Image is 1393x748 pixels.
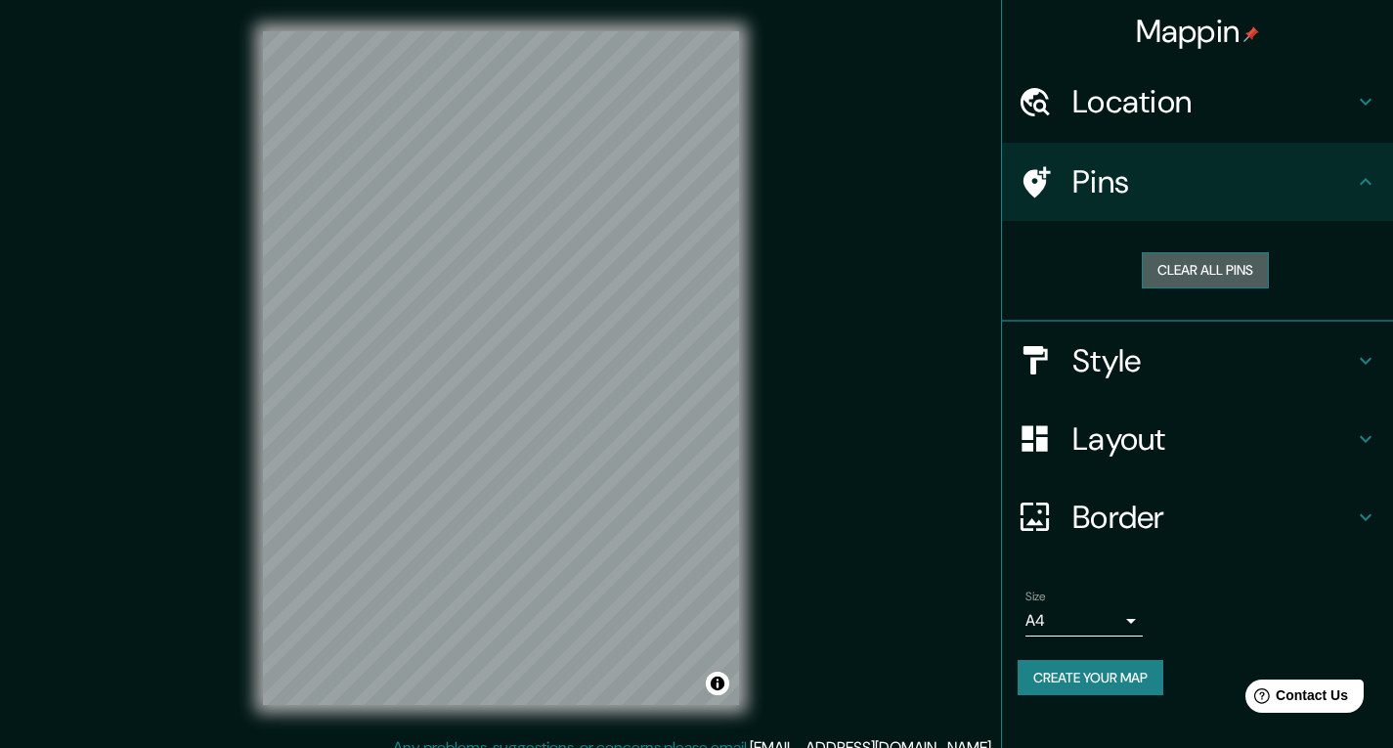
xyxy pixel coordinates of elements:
button: Toggle attribution [706,672,729,695]
div: Layout [1002,400,1393,478]
button: Create your map [1018,660,1163,696]
div: Location [1002,63,1393,141]
div: A4 [1025,605,1143,637]
div: Border [1002,478,1393,556]
div: Pins [1002,143,1393,221]
h4: Style [1072,341,1354,380]
h4: Location [1072,82,1354,121]
label: Size [1025,588,1046,604]
h4: Pins [1072,162,1354,201]
canvas: Map [263,31,739,705]
button: Clear all pins [1142,252,1269,288]
h4: Layout [1072,419,1354,459]
img: pin-icon.png [1243,26,1259,42]
iframe: Help widget launcher [1219,672,1371,726]
h4: Mappin [1136,12,1260,51]
h4: Border [1072,498,1354,537]
div: Style [1002,322,1393,400]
